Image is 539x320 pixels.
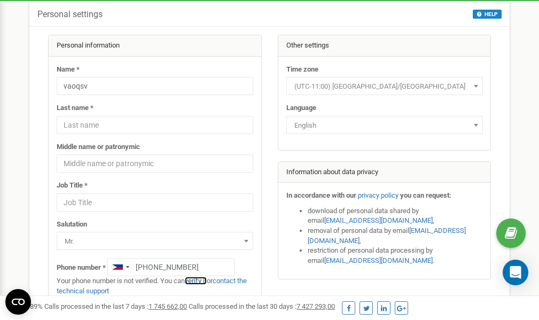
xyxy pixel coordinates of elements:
[37,10,103,19] h5: Personal settings
[308,226,483,246] li: removal of personal data by email ,
[108,259,132,276] div: Telephone country code
[57,263,106,273] label: Phone number *
[278,162,491,183] div: Information about data privacy
[57,193,253,212] input: Job Title
[286,77,483,95] span: (UTC-11:00) Pacific/Midway
[57,276,253,296] p: Your phone number is not verified. You can or
[286,103,316,113] label: Language
[286,191,356,199] strong: In accordance with our
[308,206,483,226] li: download of personal data shared by email ,
[57,181,88,191] label: Job Title *
[149,302,187,310] u: 1 745 662,00
[286,116,483,134] span: English
[358,191,399,199] a: privacy policy
[189,302,335,310] span: Calls processed in the last 30 days :
[290,118,479,133] span: English
[57,220,87,230] label: Salutation
[57,277,247,295] a: contact the technical support
[286,65,318,75] label: Time zone
[503,260,528,285] div: Open Intercom Messenger
[60,234,249,249] span: Mr.
[5,289,31,315] button: Open CMP widget
[308,227,466,245] a: [EMAIL_ADDRESS][DOMAIN_NAME]
[185,277,207,285] a: verify it
[296,302,335,310] u: 7 427 293,00
[324,216,433,224] a: [EMAIL_ADDRESS][DOMAIN_NAME]
[57,65,80,75] label: Name *
[57,103,93,113] label: Last name *
[57,77,253,95] input: Name
[290,79,479,94] span: (UTC-11:00) Pacific/Midway
[57,154,253,173] input: Middle name or patronymic
[49,35,261,57] div: Personal information
[107,258,235,276] input: +1-800-555-55-55
[57,232,253,250] span: Mr.
[473,10,502,19] button: HELP
[44,302,187,310] span: Calls processed in the last 7 days :
[57,142,140,152] label: Middle name or patronymic
[278,35,491,57] div: Other settings
[400,191,451,199] strong: you can request:
[308,246,483,266] li: restriction of personal data processing by email .
[324,256,433,264] a: [EMAIL_ADDRESS][DOMAIN_NAME]
[57,116,253,134] input: Last name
